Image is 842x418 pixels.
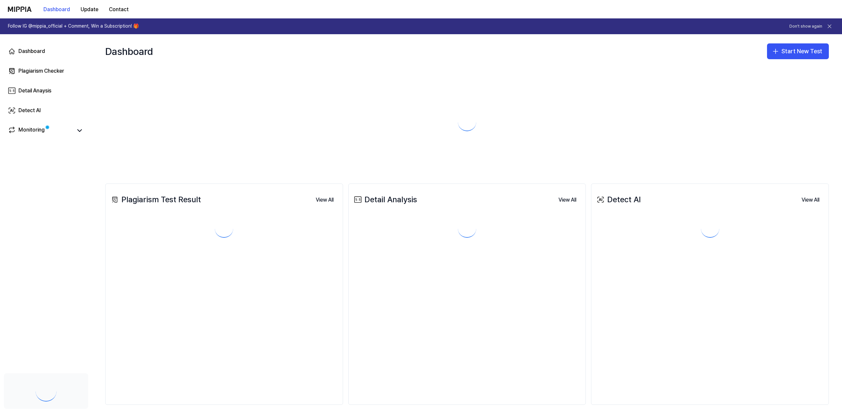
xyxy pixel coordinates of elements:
div: Plagiarism Test Result [110,193,201,206]
button: Don't show again [789,24,822,29]
a: View All [796,193,825,207]
div: Plagiarism Checker [18,67,64,75]
a: Monitoring [8,126,72,135]
button: View All [796,193,825,207]
button: Start New Test [767,43,829,59]
button: Update [75,3,104,16]
div: Detail Anaysis [18,87,51,95]
h1: Follow IG @mippia_official + Comment, Win a Subscription! 🎁 [8,23,139,30]
div: Dashboard [105,41,153,62]
div: Detail Analysis [353,193,417,206]
button: View All [310,193,339,207]
a: View All [553,193,582,207]
div: Monitoring [18,126,45,135]
a: Plagiarism Checker [4,63,88,79]
button: Dashboard [38,3,75,16]
button: View All [553,193,582,207]
div: Dashboard [18,47,45,55]
img: logo [8,7,32,12]
div: Detect AI [595,193,641,206]
a: Dashboard [4,43,88,59]
div: Detect AI [18,107,41,114]
button: Contact [104,3,134,16]
a: View All [310,193,339,207]
a: Detect AI [4,103,88,118]
a: Detail Anaysis [4,83,88,99]
a: Update [75,0,104,18]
